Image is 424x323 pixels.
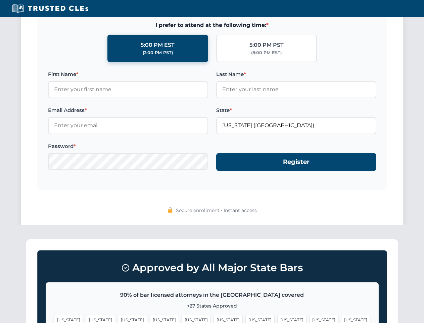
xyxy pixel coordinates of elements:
[48,142,208,150] label: Password
[251,49,282,56] div: (8:00 PM EST)
[46,259,379,277] h3: Approved by All Major State Bars
[249,41,284,49] div: 5:00 PM PST
[168,207,173,213] img: 🔒
[216,117,376,134] input: Florida (FL)
[216,106,376,114] label: State
[176,207,257,214] span: Secure enrollment • Instant access
[216,81,376,98] input: Enter your last name
[48,81,208,98] input: Enter your first name
[48,21,376,30] span: I prefer to attend at the following time:
[216,70,376,78] label: Last Name
[54,302,370,310] p: +27 States Approved
[54,291,370,299] p: 90% of bar licensed attorneys in the [GEOGRAPHIC_DATA] covered
[48,70,208,78] label: First Name
[143,49,173,56] div: (2:00 PM PST)
[48,117,208,134] input: Enter your email
[48,106,208,114] label: Email Address
[10,3,90,13] img: Trusted CLEs
[141,41,175,49] div: 5:00 PM EST
[216,153,376,171] button: Register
